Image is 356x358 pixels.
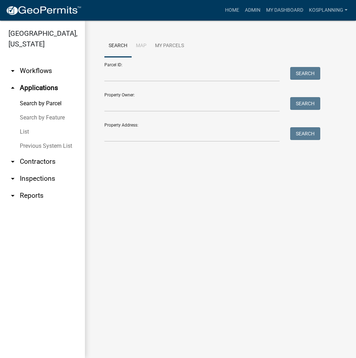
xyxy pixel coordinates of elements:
[290,97,320,110] button: Search
[151,35,188,57] a: My Parcels
[222,4,242,17] a: Home
[263,4,306,17] a: My Dashboard
[104,35,132,57] a: Search
[8,84,17,92] i: arrow_drop_up
[8,67,17,75] i: arrow_drop_down
[8,191,17,200] i: arrow_drop_down
[8,174,17,183] i: arrow_drop_down
[306,4,350,17] a: kosplanning
[8,157,17,166] i: arrow_drop_down
[290,67,320,80] button: Search
[290,127,320,140] button: Search
[242,4,263,17] a: Admin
